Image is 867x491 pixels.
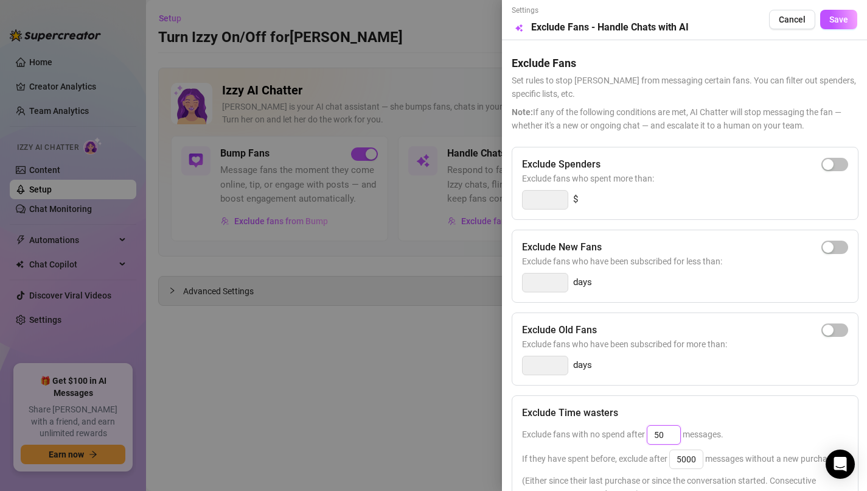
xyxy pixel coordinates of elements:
[512,105,857,132] span: If any of the following conditions are met, AI Chatter will stop messaging the fan — whether it's...
[573,275,592,290] span: days
[522,406,618,420] h5: Exclude Time wasters
[573,358,592,373] span: days
[512,5,689,16] span: Settings
[779,15,806,24] span: Cancel
[769,10,815,29] button: Cancel
[820,10,857,29] button: Save
[512,74,857,101] span: Set rules to stop [PERSON_NAME] from messaging certain fans. You can filter out spenders, specifi...
[512,55,857,71] h5: Exclude Fans
[522,323,597,337] h5: Exclude Old Fans
[826,450,855,479] div: Open Intercom Messenger
[522,240,602,255] h5: Exclude New Fans
[573,193,578,207] span: $
[531,20,689,35] h5: Exclude Fans - Handle Chats with AI
[522,157,601,172] h5: Exclude Spenders
[829,15,848,24] span: Save
[522,337,848,351] span: Exclude fans who have been subscribed for more than:
[522,255,848,268] span: Exclude fans who have been subscribed for less than:
[522,172,848,185] span: Exclude fans who spent more than:
[522,454,838,464] span: If they have spent before, exclude after messages without a new purchase.
[522,429,723,439] span: Exclude fans with no spend after messages.
[512,107,533,117] span: Note:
